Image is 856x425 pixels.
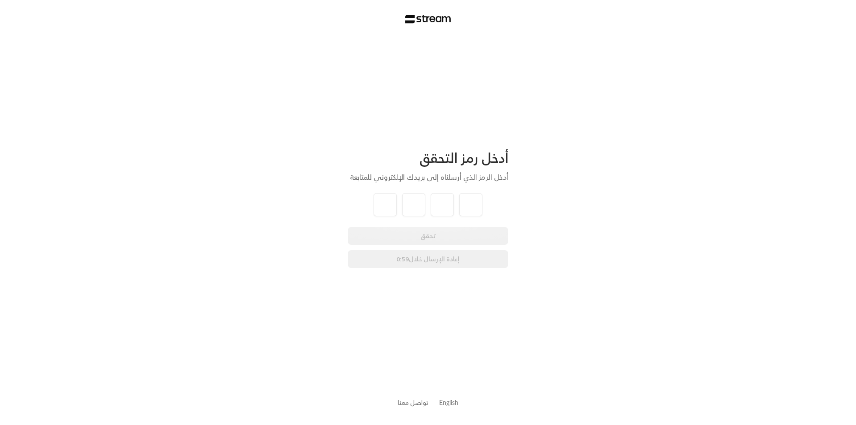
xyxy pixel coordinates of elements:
[398,398,428,407] button: تواصل معنا
[348,149,508,166] div: أدخل رمز التحقق
[398,397,428,408] a: تواصل معنا
[348,172,508,182] div: أدخل الرمز الذي أرسلناه إلى بريدك الإلكتروني للمتابعة
[405,15,451,24] img: Stream Logo
[439,394,458,411] a: English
